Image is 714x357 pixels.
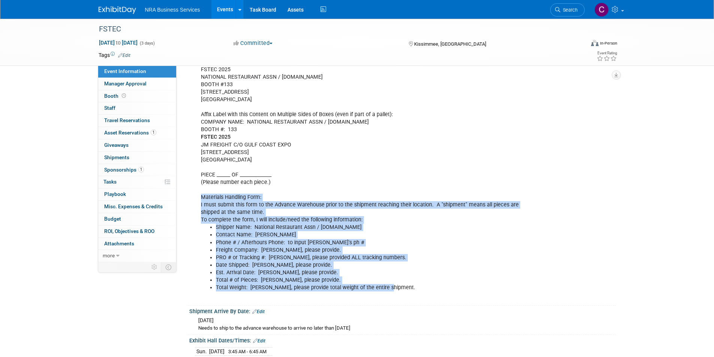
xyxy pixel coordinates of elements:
a: Staff [98,102,176,114]
span: Booth not reserved yet [120,93,127,99]
span: Booth [104,93,127,99]
a: Edit [118,53,130,58]
span: Travel Reservations [104,117,150,123]
span: Kissimmee, [GEOGRAPHIC_DATA] [414,41,486,47]
span: Misc. Expenses & Credits [104,203,163,209]
li: Total # of Pieces: [PERSON_NAME], please provide. [216,276,529,284]
li: PRO # or Tracking #: [PERSON_NAME], please provided ALL tracking numbers. [216,254,529,261]
a: Sponsorships1 [98,164,176,176]
span: Tasks [103,179,117,185]
span: more [103,252,115,258]
span: Event Information [104,68,146,74]
span: Search [560,7,578,13]
li: Date Shipped: [PERSON_NAME], please provide. [216,261,529,269]
div: Exhibit Hall Dates/Times: [189,335,616,345]
a: ROI, Objectives & ROO [98,226,176,238]
span: Playbook [104,191,126,197]
span: NRA Business Services [145,7,200,13]
img: ExhibitDay [99,6,136,14]
a: Event Information [98,66,176,78]
a: Giveaways [98,139,176,151]
div: In-Person [600,40,617,46]
div: Event Format [540,39,618,50]
a: Booth [98,90,176,102]
span: to [115,40,122,46]
a: Manager Approval [98,78,176,90]
div: Shipment Arrive By Date: [189,306,616,315]
span: Asset Reservations [104,130,156,136]
td: Sun. [195,348,209,356]
a: Search [550,3,585,16]
span: Staff [104,105,115,111]
span: [DATE] [198,317,214,323]
li: Freight Company: [PERSON_NAME], please provide. [216,246,529,254]
span: 3:45 AM - 6:45 AM [228,349,266,354]
a: Asset Reservations1 [98,127,176,139]
td: Toggle Event Tabs [161,262,176,272]
span: ROI, Objectives & ROO [104,228,154,234]
span: (3 days) [139,41,155,46]
a: Travel Reservations [98,115,176,127]
a: Playbook [98,188,176,200]
a: Shipments [98,152,176,164]
span: Sponsorships [104,167,144,173]
img: Format-Inperson.png [591,40,599,46]
span: Giveaways [104,142,129,148]
div: FSTEC [96,22,573,36]
div: Shipping instructions: I am [PERSON_NAME], Product Marketing Manager. Please ship to arrive at th... [196,9,533,303]
div: Needs to ship to the advance warehouse to arrive no later than [DATE] [198,325,610,332]
img: Cynthia McIntosh [594,3,609,17]
span: 1 [151,130,156,135]
li: Est. Arrival Date: [PERSON_NAME], please provide. [216,269,529,276]
a: Misc. Expenses & Credits [98,201,176,213]
a: Budget [98,213,176,225]
span: Budget [104,216,121,222]
a: Tasks [98,176,176,188]
td: [DATE] [209,348,225,356]
b: FSTEC 2025 [201,134,231,140]
li: Total Weight: [PERSON_NAME], please provide total weight of the entire shipment. [216,284,529,291]
a: more [98,250,176,262]
li: Phone # / Afterhours Phone: to input [PERSON_NAME]'s ph # [216,239,529,246]
a: Edit [253,338,265,344]
a: Attachments [98,238,176,250]
span: Shipments [104,154,129,160]
td: Personalize Event Tab Strip [148,262,161,272]
span: 1 [138,167,144,172]
li: Shipper Name: National Restaurant Assn / [DOMAIN_NAME] [216,224,529,231]
span: Manager Approval [104,81,147,87]
a: Edit [252,309,265,314]
span: [DATE] [DATE] [99,39,138,46]
div: Event Rating [597,51,617,55]
span: Attachments [104,240,134,246]
li: Contact Name: [PERSON_NAME] [216,231,529,239]
button: Committed [231,39,275,47]
td: Tags [99,51,130,59]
